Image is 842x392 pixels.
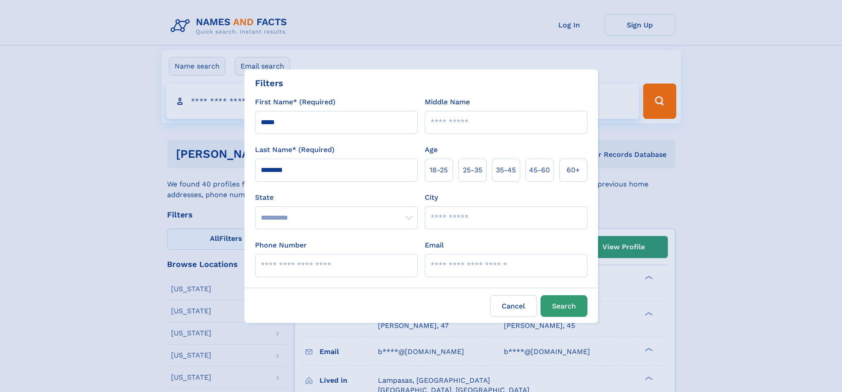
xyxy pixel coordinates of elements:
[463,165,482,175] span: 25‑35
[529,165,550,175] span: 45‑60
[255,145,335,155] label: Last Name* (Required)
[567,165,580,175] span: 60+
[541,295,587,317] button: Search
[425,145,438,155] label: Age
[425,192,438,203] label: City
[255,97,335,107] label: First Name* (Required)
[255,76,283,90] div: Filters
[425,240,444,251] label: Email
[430,165,448,175] span: 18‑25
[425,97,470,107] label: Middle Name
[496,165,516,175] span: 35‑45
[255,240,307,251] label: Phone Number
[255,192,418,203] label: State
[490,295,537,317] label: Cancel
